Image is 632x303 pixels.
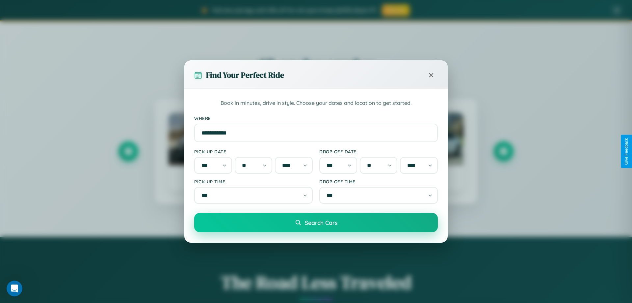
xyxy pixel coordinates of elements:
p: Book in minutes, drive in style. Choose your dates and location to get started. [194,99,438,107]
label: Drop-off Date [319,149,438,154]
span: Search Cars [305,219,337,226]
h3: Find Your Perfect Ride [206,70,284,80]
button: Search Cars [194,213,438,232]
label: Pick-up Date [194,149,313,154]
label: Pick-up Time [194,179,313,184]
label: Where [194,115,438,121]
label: Drop-off Time [319,179,438,184]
